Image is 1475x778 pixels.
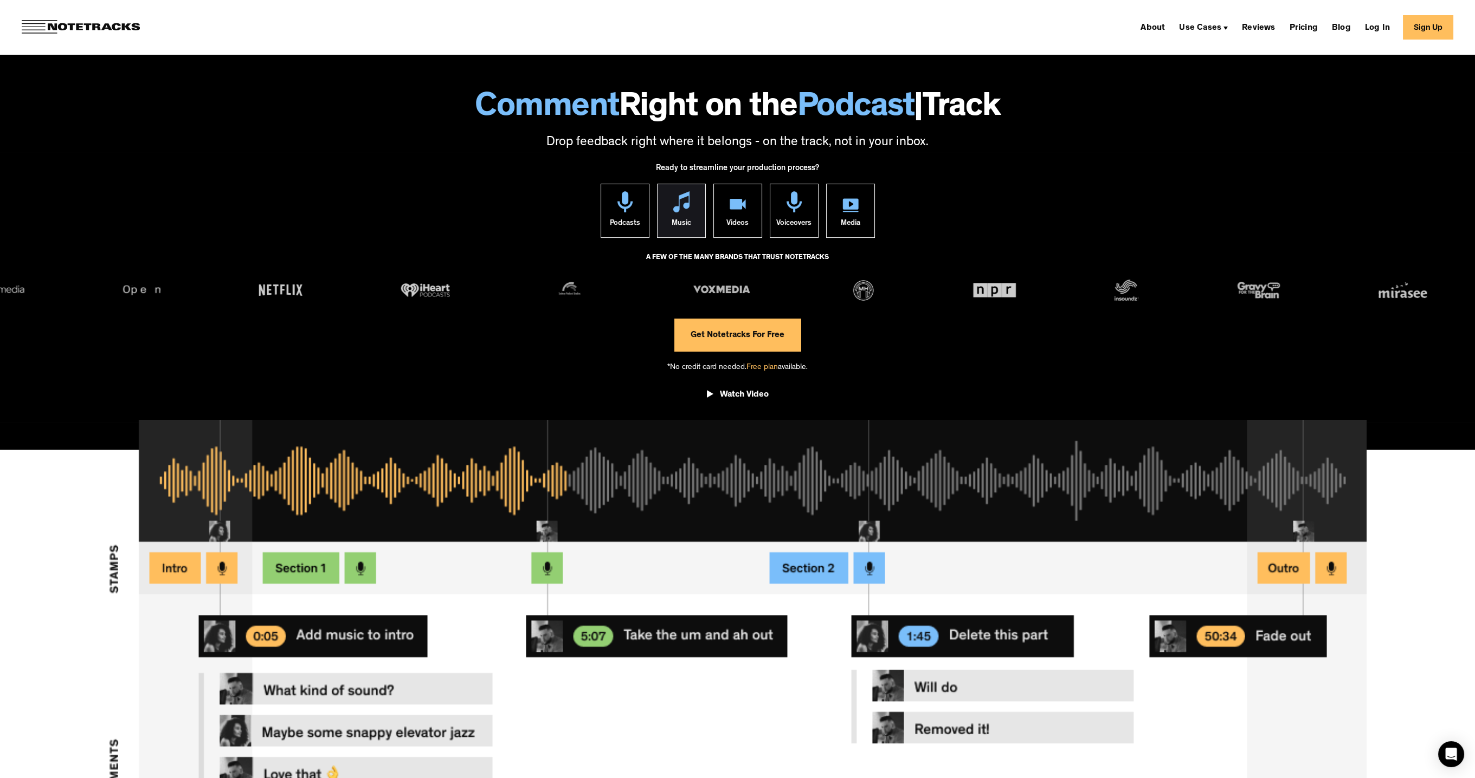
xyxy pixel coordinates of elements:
[841,212,860,237] div: Media
[1136,18,1169,36] a: About
[1179,24,1221,33] div: Use Cases
[475,92,619,126] span: Comment
[914,92,923,126] span: |
[657,184,706,238] a: Music
[1175,18,1232,36] div: Use Cases
[601,184,649,238] a: Podcasts
[797,92,914,126] span: Podcast
[672,212,691,237] div: Music
[11,134,1464,152] p: Drop feedback right where it belongs - on the track, not in your inbox.
[1238,18,1279,36] a: Reviews
[656,158,819,184] div: Ready to streamline your production process?
[1403,15,1453,40] a: Sign Up
[770,184,819,238] a: Voiceovers
[610,212,640,237] div: Podcasts
[646,249,829,278] div: A FEW OF THE MANY BRANDS THAT TRUST NOTETRACKS
[1285,18,1322,36] a: Pricing
[667,351,808,382] div: *No credit card needed. available.
[713,184,762,238] a: Videos
[826,184,875,238] a: Media
[1438,741,1464,767] div: Open Intercom Messenger
[720,390,769,400] div: Watch Video
[707,381,769,412] a: open lightbox
[674,319,801,351] a: Get Notetracks For Free
[11,92,1464,126] h1: Right on the Track
[1361,18,1394,36] a: Log In
[746,364,778,372] span: Free plan
[1328,18,1355,36] a: Blog
[726,212,749,237] div: Videos
[776,212,811,237] div: Voiceovers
